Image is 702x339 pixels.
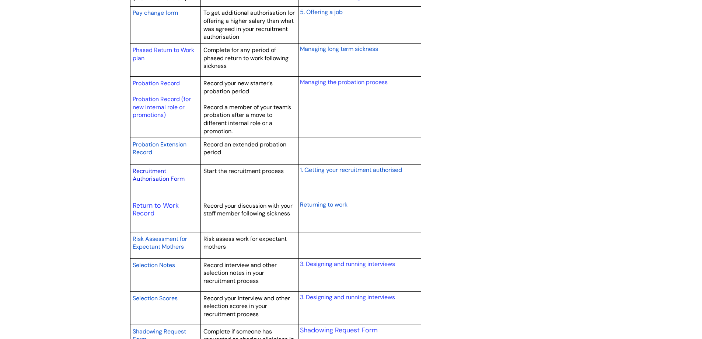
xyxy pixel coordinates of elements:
span: Selection Scores [133,294,178,302]
a: Probation Extension Record [133,140,186,157]
span: Risk assess work for expectant mothers [203,235,287,251]
span: Probation Extension Record [133,141,186,156]
a: Recruitment Authorisation Form [133,167,185,183]
a: Returning to work [300,200,347,209]
span: Record a member of your team’s probation after a move to different internal role or a promotion. [203,103,291,135]
span: Pay change form [133,9,178,17]
span: Record your new starter's probation period [203,79,273,95]
a: Probation Record [133,79,180,87]
span: Record interview and other selection notes in your recruitment process [203,261,277,285]
a: 1. Getting your recruitment authorised [300,165,402,174]
span: Selection Notes [133,261,175,269]
a: Probation Record (for new internal role or promotions) [133,95,191,119]
span: 1. Getting your recruitment authorised [300,166,402,174]
span: Complete for any period of phased return to work following sickness [203,46,289,70]
a: Selection Notes [133,260,175,269]
span: Returning to work [300,201,347,208]
span: Record your interview and other selection scores in your recruitment process [203,294,290,318]
span: Risk Assessment for Expectant Mothers [133,235,187,251]
a: Managing the probation process [300,78,388,86]
a: 3. Designing and running interviews [300,260,395,268]
a: Managing long term sickness [300,44,378,53]
a: Phased Return to Work plan [133,46,194,62]
a: Return to Work Record [133,201,179,218]
span: Managing long term sickness [300,45,378,53]
span: To get additional authorisation for offering a higher salary than what was agreed in your recruit... [203,9,295,41]
span: Start the recruitment process [203,167,284,175]
span: Record an extended probation period [203,141,286,156]
a: 3. Designing and running interviews [300,293,395,301]
a: Risk Assessment for Expectant Mothers [133,234,187,251]
a: Shadowing Request Form [300,326,378,335]
span: Record your discussion with your staff member following sickness [203,202,293,218]
a: 5. Offering a job [300,7,343,16]
a: Pay change form [133,8,178,17]
span: 5. Offering a job [300,8,343,16]
a: Selection Scores [133,294,178,302]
